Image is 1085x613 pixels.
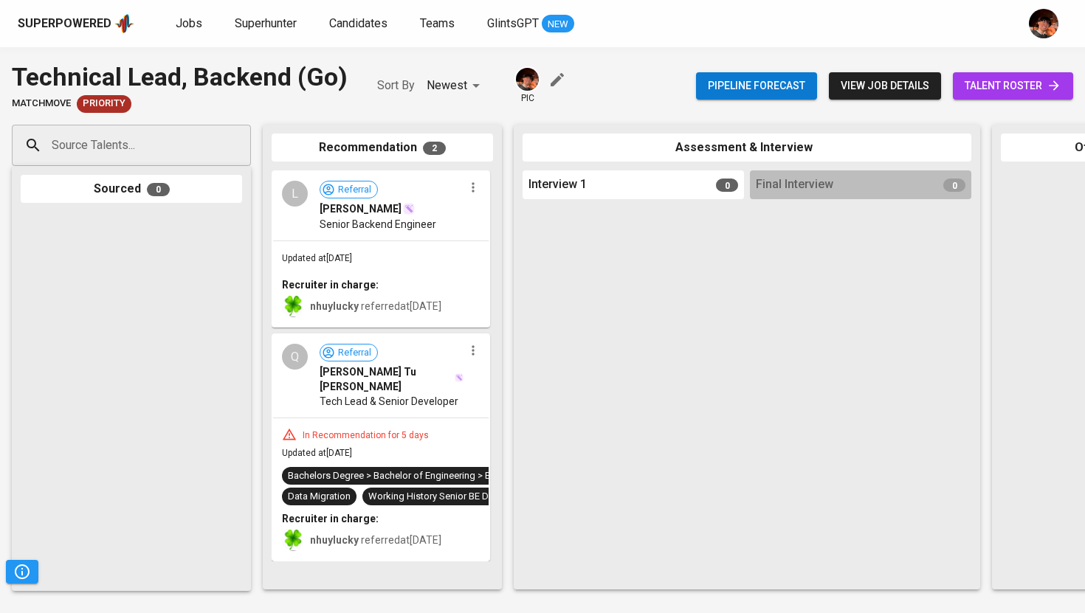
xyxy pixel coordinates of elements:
span: Referral [332,183,377,197]
div: Newest [427,72,485,100]
span: NEW [542,17,574,32]
a: Superhunter [235,15,300,33]
a: talent roster [953,72,1073,100]
span: [PERSON_NAME] Tu [PERSON_NAME] [320,364,453,394]
div: In Recommendation for 5 days [297,429,435,442]
div: Data Migration [288,490,351,504]
div: Bachelors Degree > Bachelor of Engineering > Bachelor of Engineering SoftwareTechnology [288,469,678,483]
span: Updated at [DATE] [282,253,352,263]
img: app logo [114,13,134,35]
button: Pipeline Triggers [6,560,38,583]
div: Assessment & Interview [523,134,971,162]
button: view job details [829,72,941,100]
div: Q [282,344,308,370]
p: Sort By [377,77,415,94]
b: Recruiter in charge: [282,513,379,524]
span: Interview 1 [528,176,587,193]
span: Priority [77,97,131,111]
span: Referral [332,346,377,360]
span: [PERSON_NAME] [320,201,402,216]
div: pic [514,66,540,105]
div: Superpowered [18,15,111,32]
span: 2 [423,142,446,155]
span: Candidates [329,16,387,30]
span: Final Interview [756,176,833,193]
button: Pipeline forecast [696,72,817,100]
span: referred at [DATE] [310,534,441,546]
a: Teams [420,15,458,33]
div: Sourced [21,175,242,204]
span: Tech Lead & Senior Developer [320,394,458,409]
img: magic_wand.svg [403,203,415,215]
span: 0 [943,179,965,192]
img: diemas@glints.com [1029,9,1058,38]
span: view job details [841,77,929,95]
a: GlintsGPT NEW [487,15,574,33]
span: Superhunter [235,16,297,30]
span: Pipeline forecast [708,77,805,95]
div: QReferral[PERSON_NAME] Tu [PERSON_NAME]Tech Lead & Senior DeveloperIn Recommendation for 5 daysUp... [272,333,490,561]
span: 0 [147,183,170,196]
img: f9493b8c-82b8-4f41-8722-f5d69bb1b761.jpg [282,529,304,551]
div: Working History Senior BE Developer [368,490,526,504]
div: L [282,181,308,207]
a: Superpoweredapp logo [18,13,134,35]
span: GlintsGPT [487,16,539,30]
div: Recommendation [272,134,493,162]
span: Updated at [DATE] [282,448,352,458]
span: Senior Backend Engineer [320,217,436,232]
a: Jobs [176,15,205,33]
span: Jobs [176,16,202,30]
span: 0 [716,179,738,192]
img: diemas@glints.com [516,68,539,91]
button: Open [243,144,246,147]
b: nhuylucky [310,300,359,312]
div: New Job received from Demand Team [77,95,131,113]
b: nhuylucky [310,534,359,546]
span: referred at [DATE] [310,300,441,312]
span: talent roster [965,77,1061,95]
span: Teams [420,16,455,30]
b: Recruiter in charge: [282,279,379,291]
img: magic_wand.svg [455,373,464,382]
span: MatchMove [12,97,71,111]
p: Newest [427,77,467,94]
div: Technical Lead, Backend (Go) [12,59,348,95]
a: Candidates [329,15,390,33]
div: LReferral[PERSON_NAME]Senior Backend EngineerUpdated at[DATE]Recruiter in charge:nhuylucky referr... [272,170,490,328]
img: f9493b8c-82b8-4f41-8722-f5d69bb1b761.jpg [282,295,304,317]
